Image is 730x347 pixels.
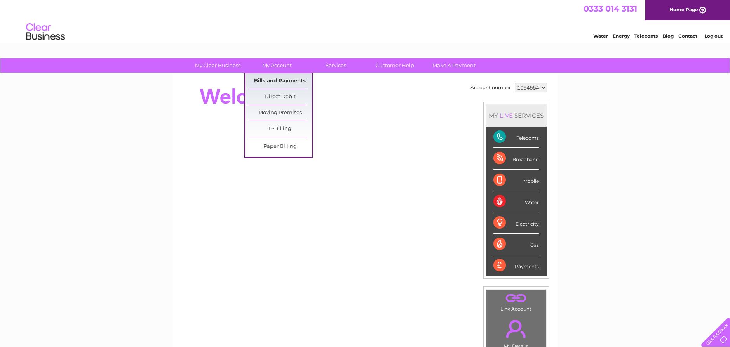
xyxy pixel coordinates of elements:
a: . [488,315,544,342]
a: Customer Help [363,58,427,73]
a: Paper Billing [248,139,312,154]
a: Moving Premises [248,105,312,121]
div: Electricity [493,212,539,234]
a: Services [304,58,368,73]
a: My Clear Business [186,58,250,73]
a: Blog [662,33,674,39]
div: Payments [493,255,539,276]
div: Broadband [493,148,539,169]
div: Telecoms [493,127,539,148]
a: Telecoms [634,33,658,39]
img: logo.png [26,20,65,44]
div: Water [493,191,539,212]
a: Log out [704,33,723,39]
a: Direct Debit [248,89,312,105]
div: Mobile [493,170,539,191]
td: Account number [469,81,513,94]
a: Bills and Payments [248,73,312,89]
a: 0333 014 3131 [584,4,637,14]
div: Gas [493,234,539,255]
a: E-Billing [248,121,312,137]
div: MY SERVICES [486,104,547,127]
a: My Account [245,58,309,73]
a: Water [593,33,608,39]
a: Make A Payment [422,58,486,73]
div: Clear Business is a trading name of Verastar Limited (registered in [GEOGRAPHIC_DATA] No. 3667643... [182,4,549,38]
a: . [488,291,544,305]
a: Contact [678,33,697,39]
td: Link Account [486,289,546,314]
div: LIVE [498,112,514,119]
a: Energy [613,33,630,39]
